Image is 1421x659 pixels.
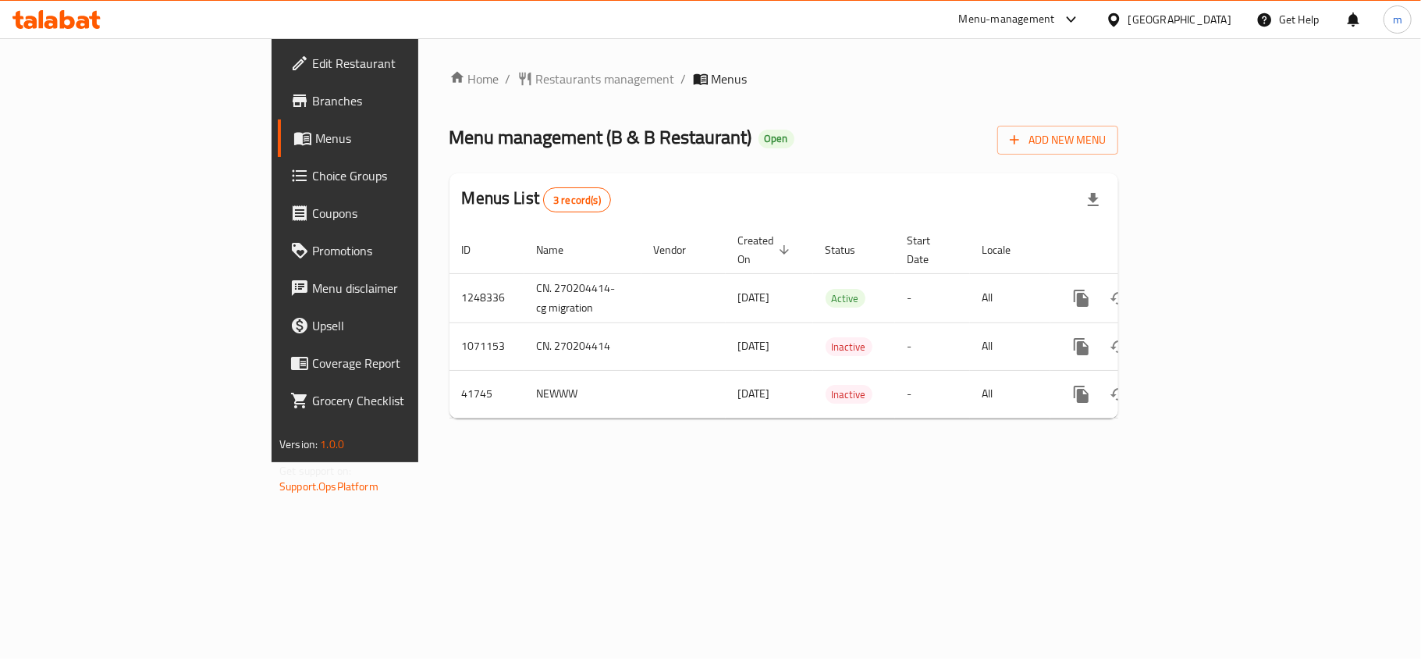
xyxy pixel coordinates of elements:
[312,316,496,335] span: Upsell
[312,391,496,410] span: Grocery Checklist
[278,307,509,344] a: Upsell
[738,336,770,356] span: [DATE]
[738,383,770,404] span: [DATE]
[1128,11,1231,28] div: [GEOGRAPHIC_DATA]
[537,240,584,259] span: Name
[908,231,951,269] span: Start Date
[997,126,1118,155] button: Add New Menu
[895,273,970,322] td: -
[543,187,611,212] div: Total records count
[712,69,748,88] span: Menus
[279,476,378,497] a: Support.OpsPlatform
[279,461,351,481] span: Get support on:
[970,322,1050,370] td: All
[278,232,509,269] a: Promotions
[1100,376,1138,413] button: Change Status
[970,273,1050,322] td: All
[1393,11,1402,28] span: m
[826,290,865,308] span: Active
[312,54,496,73] span: Edit Restaurant
[278,45,509,82] a: Edit Restaurant
[970,370,1050,418] td: All
[895,322,970,370] td: -
[524,370,641,418] td: NEWWW
[826,289,865,308] div: Active
[1075,181,1112,219] div: Export file
[544,193,610,208] span: 3 record(s)
[826,337,872,356] div: Inactive
[959,10,1055,29] div: Menu-management
[982,240,1032,259] span: Locale
[1010,130,1106,150] span: Add New Menu
[738,231,794,269] span: Created On
[312,241,496,260] span: Promotions
[449,69,1118,88] nav: breadcrumb
[681,69,687,88] li: /
[312,204,496,223] span: Coupons
[315,129,496,148] span: Menus
[320,434,344,454] span: 1.0.0
[278,382,509,419] a: Grocery Checklist
[1063,376,1100,413] button: more
[312,166,496,185] span: Choice Groups
[524,322,641,370] td: CN. 270204414
[895,370,970,418] td: -
[536,69,675,88] span: Restaurants management
[758,132,794,145] span: Open
[278,194,509,232] a: Coupons
[462,187,611,212] h2: Menus List
[278,157,509,194] a: Choice Groups
[1063,280,1100,317] button: more
[279,434,318,454] span: Version:
[312,279,496,297] span: Menu disclaimer
[278,119,509,157] a: Menus
[278,344,509,382] a: Coverage Report
[278,82,509,119] a: Branches
[654,240,707,259] span: Vendor
[826,386,872,404] span: Inactive
[517,69,675,88] a: Restaurants management
[738,287,770,308] span: [DATE]
[449,226,1225,419] table: enhanced table
[312,354,496,372] span: Coverage Report
[1050,226,1225,274] th: Actions
[462,240,492,259] span: ID
[312,91,496,110] span: Branches
[1063,328,1100,365] button: more
[826,338,872,356] span: Inactive
[449,119,752,155] span: Menu management ( B & B Restaurant )
[524,273,641,322] td: CN. 270204414-cg migration
[1100,328,1138,365] button: Change Status
[758,130,794,148] div: Open
[278,269,509,307] a: Menu disclaimer
[1100,280,1138,317] button: Change Status
[826,240,876,259] span: Status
